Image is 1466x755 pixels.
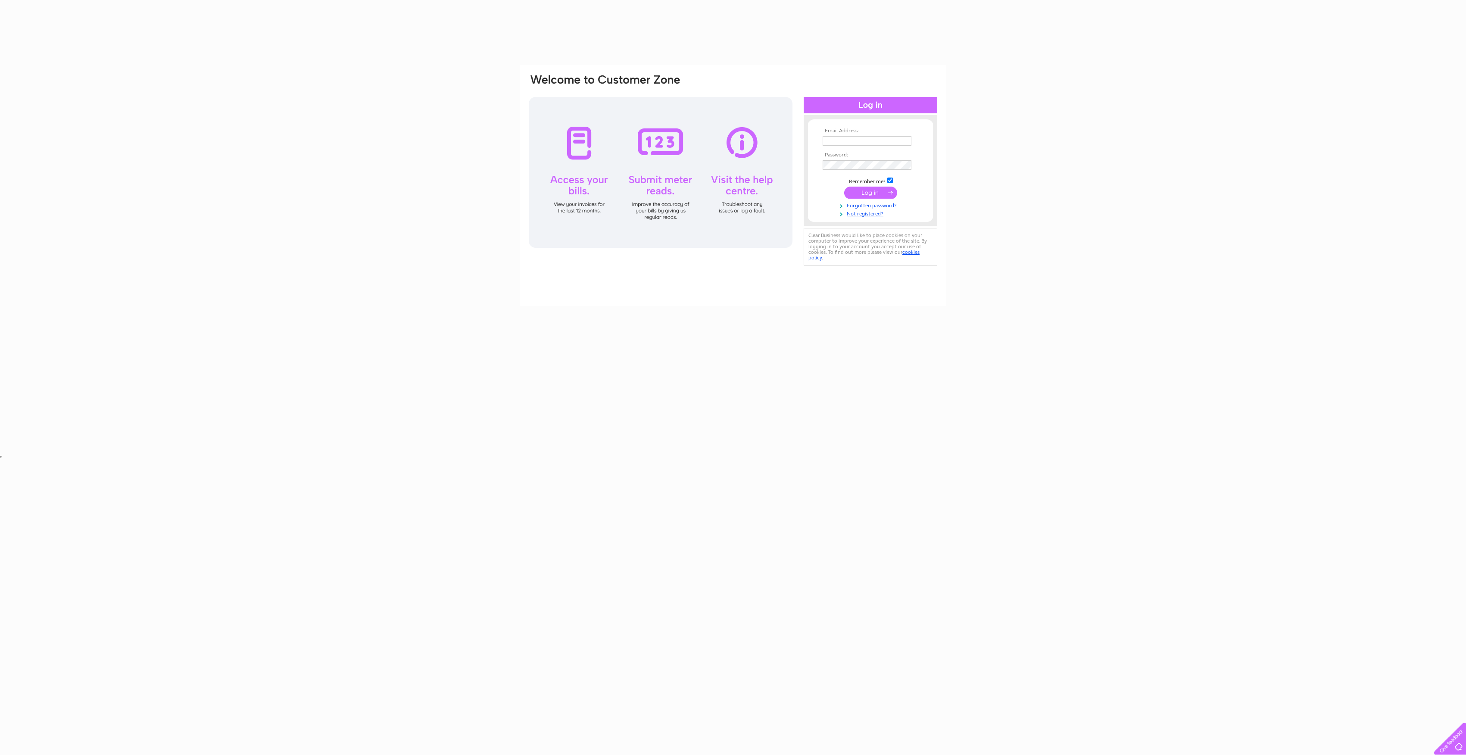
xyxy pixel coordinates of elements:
[844,187,897,199] input: Submit
[808,249,920,261] a: cookies policy
[820,128,920,134] th: Email Address:
[823,201,920,209] a: Forgotten password?
[820,152,920,158] th: Password:
[820,176,920,185] td: Remember me?
[823,209,920,217] a: Not registered?
[804,228,937,265] div: Clear Business would like to place cookies on your computer to improve your experience of the sit...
